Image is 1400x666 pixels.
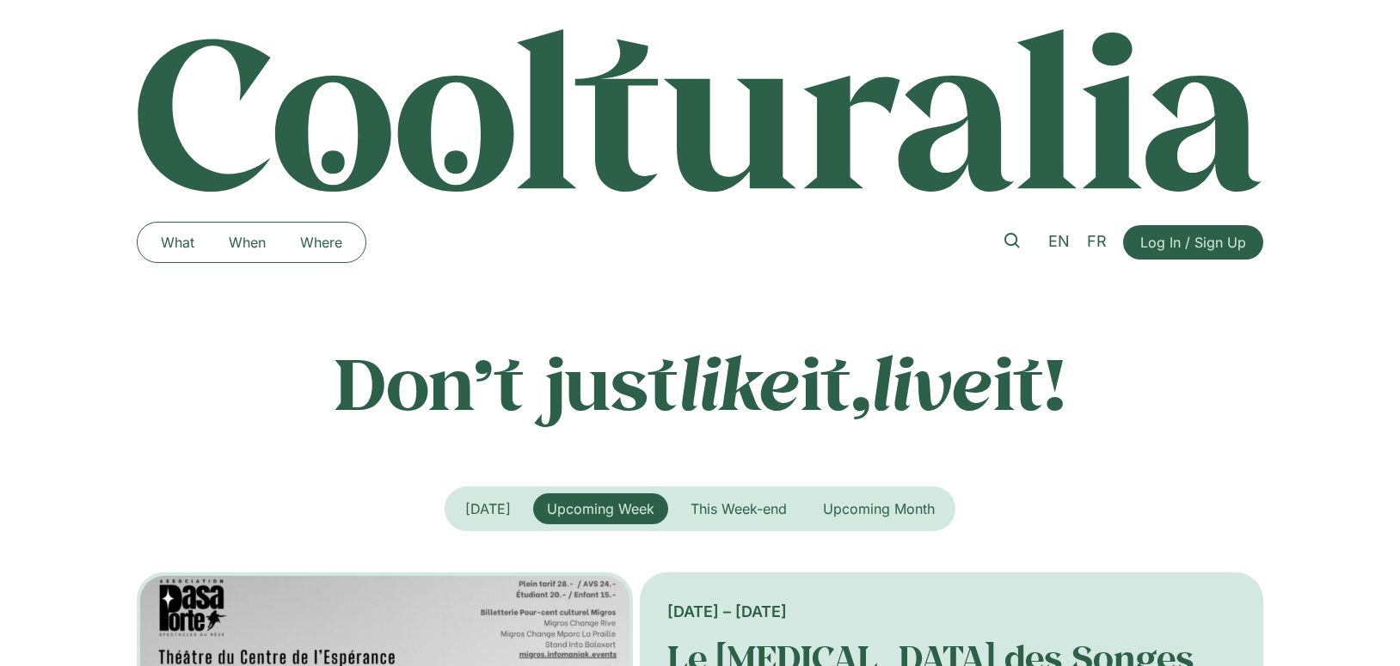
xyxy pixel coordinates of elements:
span: Log In / Sign Up [1140,232,1246,253]
span: Upcoming Week [547,500,654,517]
span: [DATE] [465,500,511,517]
p: Don’t just it, it! [137,339,1263,425]
span: EN [1048,232,1070,250]
em: like [679,334,801,430]
a: What [144,229,212,256]
a: Where [283,229,359,256]
em: live [871,334,993,430]
span: FR [1087,232,1107,250]
nav: Menu [144,229,359,256]
a: Log In / Sign Up [1123,225,1263,260]
a: When [212,229,283,256]
a: EN [1040,229,1078,254]
span: Upcoming Month [823,500,935,517]
span: This Week-end [691,500,787,517]
div: [DATE] – [DATE] [667,600,1236,623]
a: FR [1078,229,1115,254]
